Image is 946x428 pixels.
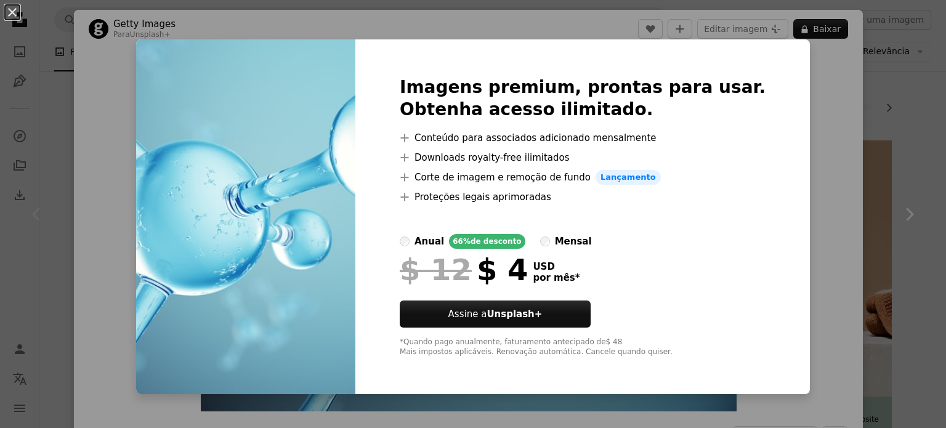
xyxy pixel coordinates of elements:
[540,236,550,246] input: mensal
[533,261,580,272] span: USD
[449,234,525,249] div: 66% de desconto
[400,254,472,286] span: $ 12
[487,309,542,320] strong: Unsplash+
[400,76,766,121] h2: Imagens premium, prontas para usar. Obtenha acesso ilimitado.
[414,234,444,249] div: anual
[400,236,410,246] input: anual66%de desconto
[555,234,592,249] div: mensal
[533,272,580,283] span: por mês *
[400,170,766,185] li: Corte de imagem e remoção de fundo
[400,254,528,286] div: $ 4
[400,150,766,165] li: Downloads royalty-free ilimitados
[400,190,766,204] li: Proteções legais aprimoradas
[400,131,766,145] li: Conteúdo para associados adicionado mensalmente
[400,301,591,328] button: Assine aUnsplash+
[136,39,355,394] img: premium_photo-1681426678542-613c306013e1
[596,170,661,185] span: Lançamento
[400,337,766,357] div: *Quando pago anualmente, faturamento antecipado de $ 48 Mais impostos aplicáveis. Renovação autom...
